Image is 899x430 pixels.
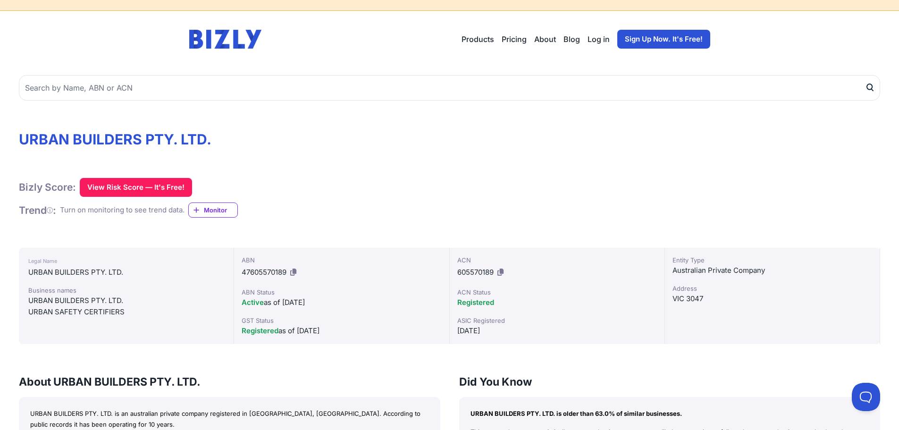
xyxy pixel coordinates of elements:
[457,255,657,265] div: ACN
[462,34,494,45] button: Products
[30,408,429,430] p: URBAN BUILDERS PTY. LTD. is an australian private company registered in [GEOGRAPHIC_DATA], [GEOGR...
[204,205,237,215] span: Monitor
[242,298,264,307] span: Active
[242,316,441,325] div: GST Status
[502,34,527,45] a: Pricing
[242,326,278,335] span: Registered
[19,181,76,194] h1: Bizly Score:
[19,75,880,101] input: Search by Name, ABN or ACN
[457,287,657,297] div: ACN Status
[242,297,441,308] div: as of [DATE]
[28,295,224,306] div: URBAN BUILDERS PTY. LTD.
[80,178,192,197] button: View Risk Score — It's Free!
[19,131,880,148] h1: URBAN BUILDERS PTY. LTD.
[852,383,880,411] iframe: Toggle Customer Support
[28,286,224,295] div: Business names
[28,255,224,267] div: Legal Name
[242,287,441,297] div: ABN Status
[459,374,881,389] h3: Did You Know
[457,268,494,277] span: 605570189
[242,268,286,277] span: 47605570189
[617,30,710,49] a: Sign Up Now. It's Free!
[188,202,238,218] a: Monitor
[19,204,56,217] h1: Trend :
[457,325,657,337] div: [DATE]
[28,306,224,318] div: URBAN SAFETY CERTIFIERS
[19,374,440,389] h3: About URBAN BUILDERS PTY. LTD.
[672,293,872,304] div: VIC 3047
[60,205,185,216] div: Turn on monitoring to see trend data.
[242,255,441,265] div: ABN
[471,408,869,419] p: URBAN BUILDERS PTY. LTD. is older than 63.0% of similar businesses.
[588,34,610,45] a: Log in
[563,34,580,45] a: Blog
[457,316,657,325] div: ASIC Registered
[28,267,224,278] div: URBAN BUILDERS PTY. LTD.
[672,284,872,293] div: Address
[534,34,556,45] a: About
[672,255,872,265] div: Entity Type
[672,265,872,276] div: Australian Private Company
[457,298,494,307] span: Registered
[242,325,441,337] div: as of [DATE]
